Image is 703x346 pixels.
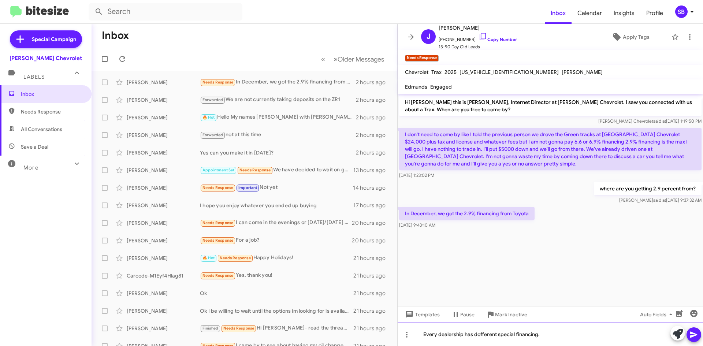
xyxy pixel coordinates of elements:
[21,108,83,115] span: Needs Response
[200,183,353,192] div: Not yet
[460,69,559,75] span: [US_VEHICLE_IDENTIFICATION_NUMBER]
[202,185,234,190] span: Needs Response
[202,220,234,225] span: Needs Response
[399,222,435,228] span: [DATE] 9:43:10 AM
[445,69,457,75] span: 2025
[598,118,702,124] span: [PERSON_NAME] Chevrolet [DATE] 1:19:50 PM
[10,55,82,62] div: [PERSON_NAME] Chevrolet
[353,290,391,297] div: 21 hours ago
[640,3,669,24] a: Profile
[202,273,234,278] span: Needs Response
[223,326,254,331] span: Needs Response
[353,254,391,262] div: 21 hours ago
[23,74,45,80] span: Labels
[200,271,353,280] div: Yes, thank you!
[338,55,384,63] span: Older Messages
[127,167,200,174] div: [PERSON_NAME]
[398,323,703,346] div: Every dealership has dofferent special financing.
[399,128,702,170] p: I don't need to come by like I told the previous person we drove the Green tracks at [GEOGRAPHIC_...
[356,149,391,156] div: 2 hours ago
[675,5,688,18] div: SB
[102,30,129,41] h1: Inbox
[317,52,388,67] nav: Page navigation example
[431,69,442,75] span: Trax
[200,113,356,122] div: Hello My names [PERSON_NAME] with [PERSON_NAME] Chevrolet I can assist you with the EV Blazer. Ca...
[23,164,38,171] span: More
[356,96,391,104] div: 2 hours ago
[127,290,200,297] div: [PERSON_NAME]
[608,3,640,24] a: Insights
[127,184,200,191] div: [PERSON_NAME]
[200,324,353,332] div: Hi [PERSON_NAME]- read the thread above.
[127,96,200,104] div: [PERSON_NAME]
[439,32,517,43] span: [PHONE_NUMBER]
[10,30,82,48] a: Special Campaign
[430,83,452,90] span: Engaged
[127,79,200,86] div: [PERSON_NAME]
[399,96,702,116] p: Hi [PERSON_NAME] this is [PERSON_NAME], Internet Director at [PERSON_NAME] Chevrolet. I saw you c...
[619,197,702,203] span: [PERSON_NAME] [DATE] 9:37:32 AM
[127,254,200,262] div: [PERSON_NAME]
[593,30,668,44] button: Apply Tags
[127,307,200,315] div: [PERSON_NAME]
[352,237,391,244] div: 20 hours ago
[594,182,702,195] p: where are you getting 2.9 percent from?
[200,290,353,297] div: Ok
[21,126,62,133] span: All Conversations
[399,172,434,178] span: [DATE] 1:23:02 PM
[353,184,391,191] div: 14 hours ago
[634,308,681,321] button: Auto Fields
[545,3,572,24] a: Inbox
[403,308,440,321] span: Templates
[202,115,215,120] span: 🔥 Hot
[21,90,83,98] span: Inbox
[460,308,475,321] span: Pause
[653,118,666,124] span: said at
[200,78,356,86] div: In December, we got the 2.9% financing from Toyota
[405,55,439,62] small: Needs Response
[200,219,352,227] div: I can come in the evenings or [DATE]/[DATE] not sure how [DATE] is going to go so the weekend may...
[200,254,353,262] div: Happy Holidays!
[623,30,650,44] span: Apply Tags
[127,202,200,209] div: [PERSON_NAME]
[127,272,200,279] div: Carcode-M1Eyf4Hlag81
[398,308,446,321] button: Templates
[334,55,338,64] span: »
[127,237,200,244] div: [PERSON_NAME]
[356,131,391,139] div: 2 hours ago
[653,197,666,203] span: said at
[201,97,225,104] span: Forwarded
[200,149,356,156] div: Yes can you make it in [DATE]?
[32,36,76,43] span: Special Campaign
[353,202,391,209] div: 17 hours ago
[356,114,391,121] div: 2 hours ago
[238,185,257,190] span: Important
[353,272,391,279] div: 21 hours ago
[127,131,200,139] div: [PERSON_NAME]
[202,168,235,172] span: Appointment Set
[127,219,200,227] div: [PERSON_NAME]
[427,31,431,42] span: J
[353,307,391,315] div: 21 hours ago
[495,308,527,321] span: Mark Inactive
[353,325,391,332] div: 21 hours ago
[640,308,675,321] span: Auto Fields
[405,83,427,90] span: Edmunds
[200,307,353,315] div: Ok I be willing to wait until the options im looking for is available
[480,308,533,321] button: Mark Inactive
[21,143,48,150] span: Save a Deal
[356,79,391,86] div: 2 hours ago
[200,236,352,245] div: For a job?
[669,5,695,18] button: SB
[239,168,271,172] span: Needs Response
[127,325,200,332] div: [PERSON_NAME]
[572,3,608,24] a: Calendar
[352,219,391,227] div: 20 hours ago
[202,238,234,243] span: Needs Response
[202,256,215,260] span: 🔥 Hot
[202,326,219,331] span: Finished
[317,52,330,67] button: Previous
